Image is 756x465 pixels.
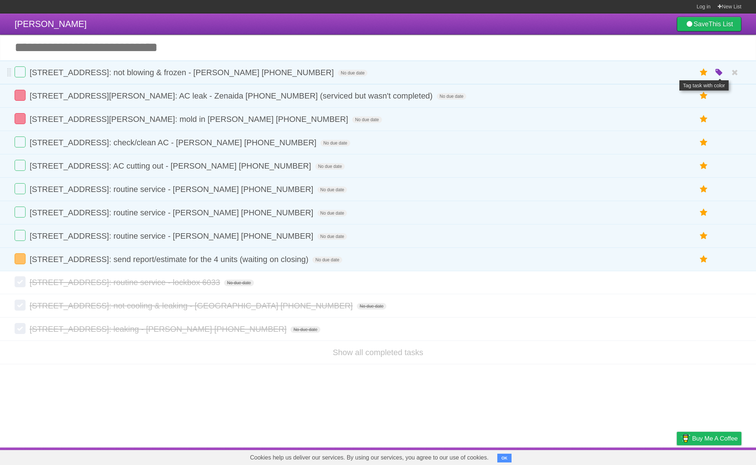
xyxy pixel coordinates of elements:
a: SaveThis List [677,17,741,31]
span: No due date [320,140,350,146]
span: [STREET_ADDRESS]: routine service - [PERSON_NAME] [PHONE_NUMBER] [30,185,315,194]
span: Buy me a coffee [692,432,738,445]
label: Star task [697,230,711,242]
label: Done [15,300,26,311]
label: Star task [697,253,711,265]
label: Done [15,230,26,241]
a: Suggest a feature [695,449,741,463]
label: Done [15,113,26,124]
label: Done [15,137,26,147]
label: Done [15,90,26,101]
span: No due date [317,187,347,193]
a: About [580,449,595,463]
span: [STREET_ADDRESS]: not cooling & leaking - [GEOGRAPHIC_DATA] [PHONE_NUMBER] [30,301,355,310]
label: Done [15,276,26,287]
span: [STREET_ADDRESS][PERSON_NAME]: mold in [PERSON_NAME] [PHONE_NUMBER] [30,115,350,124]
a: Show all completed tasks [333,348,423,357]
span: No due date [437,93,466,100]
span: [STREET_ADDRESS]: check/clean AC - [PERSON_NAME] [PHONE_NUMBER] [30,138,318,147]
button: OK [497,454,512,462]
img: Buy me a coffee [680,432,690,445]
label: Star task [697,183,711,195]
span: [STREET_ADDRESS][PERSON_NAME]: AC leak - Zenaida [PHONE_NUMBER] (serviced but wasn't completed) [30,91,435,100]
span: No due date [317,233,347,240]
span: [STREET_ADDRESS]: AC cutting out - [PERSON_NAME] [PHONE_NUMBER] [30,161,313,170]
span: Cookies help us deliver our services. By using our services, you agree to our use of cookies. [243,450,496,465]
span: [STREET_ADDRESS]: send report/estimate for the 4 units (waiting on closing) [30,255,310,264]
label: Done [15,253,26,264]
span: No due date [312,257,342,263]
label: Star task [697,66,711,78]
label: Done [15,160,26,171]
label: Done [15,183,26,194]
span: No due date [357,303,386,310]
span: No due date [338,70,367,76]
a: Developers [604,449,633,463]
span: No due date [290,326,320,333]
label: Star task [697,137,711,149]
span: [STREET_ADDRESS]: routine service - [PERSON_NAME] [PHONE_NUMBER] [30,208,315,217]
span: No due date [315,163,345,170]
label: Star task [697,90,711,102]
span: [STREET_ADDRESS]: routine service - [PERSON_NAME] [PHONE_NUMBER] [30,231,315,241]
label: Star task [697,207,711,219]
a: Terms [643,449,659,463]
a: Buy me a coffee [677,432,741,445]
label: Done [15,207,26,218]
label: Star task [697,160,711,172]
span: No due date [224,280,254,286]
span: [PERSON_NAME] [15,19,86,29]
span: [STREET_ADDRESS]: not blowing & frozen - [PERSON_NAME] [PHONE_NUMBER] [30,68,336,77]
span: No due date [352,116,382,123]
a: Privacy [667,449,686,463]
span: [STREET_ADDRESS]: routine service - lockbox 6033 [30,278,222,287]
label: Star task [697,113,711,125]
b: This List [709,20,733,28]
label: Done [15,323,26,334]
label: Done [15,66,26,77]
span: [STREET_ADDRESS]: leaking - [PERSON_NAME] [PHONE_NUMBER] [30,324,288,334]
span: No due date [317,210,347,216]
